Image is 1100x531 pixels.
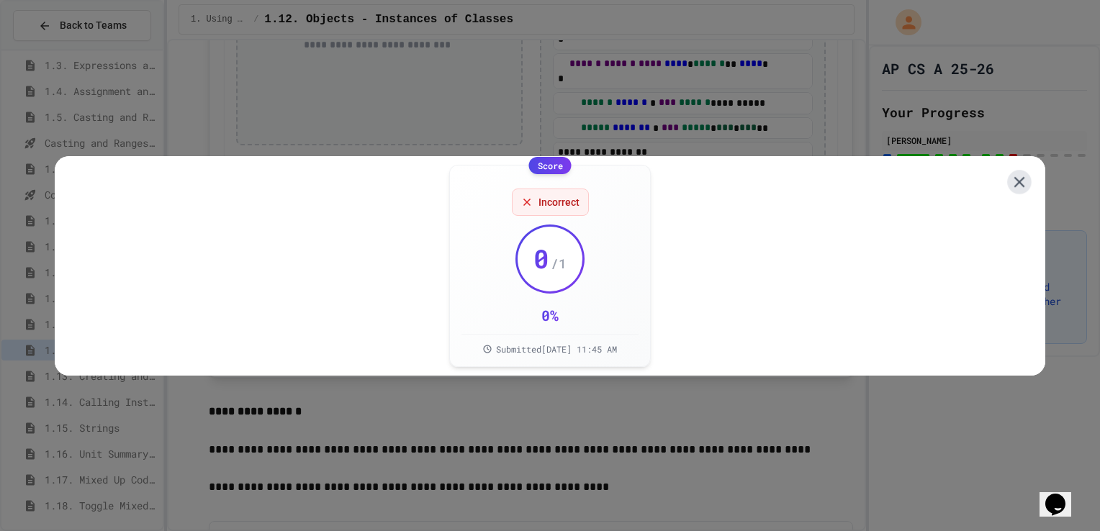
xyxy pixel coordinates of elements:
[541,305,559,325] div: 0 %
[529,157,572,174] div: Score
[496,343,617,355] span: Submitted [DATE] 11:45 AM
[538,195,580,209] span: Incorrect
[1040,473,1086,517] iframe: chat widget
[533,244,549,273] span: 0
[551,253,567,273] span: / 1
